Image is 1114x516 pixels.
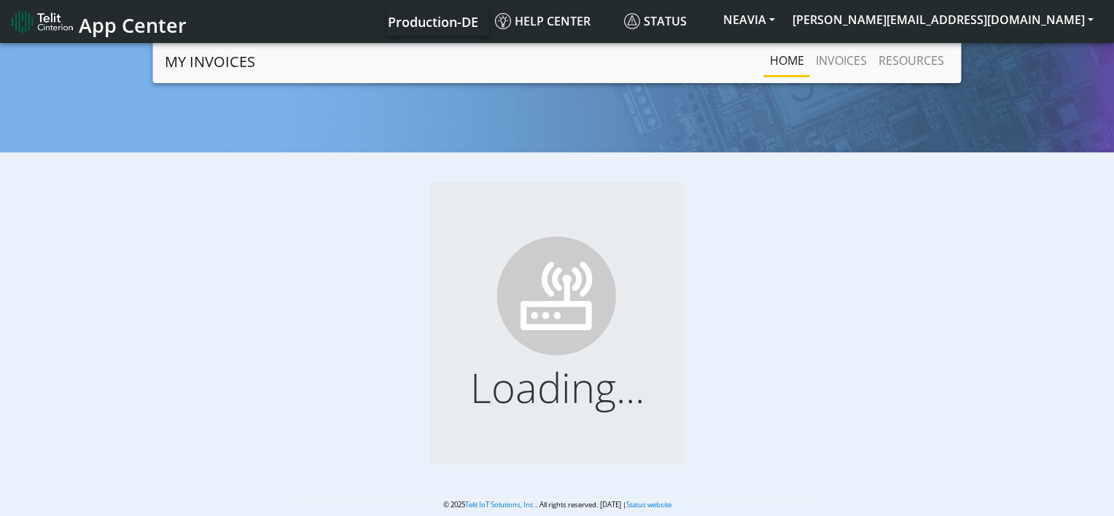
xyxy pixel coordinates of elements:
[764,46,810,75] a: Home
[495,13,591,29] span: Help center
[784,7,1102,33] button: [PERSON_NAME][EMAIL_ADDRESS][DOMAIN_NAME]
[624,13,640,29] img: status.svg
[465,500,536,509] a: Telit IoT Solutions, Inc.
[495,13,511,29] img: knowledge.svg
[12,6,184,37] a: App Center
[624,13,687,29] span: Status
[490,229,624,363] img: ...
[79,12,187,39] span: App Center
[165,47,255,77] a: MY INVOICES
[810,46,873,75] a: INVOICES
[388,13,478,31] span: Production-DE
[453,363,661,412] h1: Loading...
[873,46,950,75] a: RESOURCES
[289,499,825,510] p: © 2025 . All rights reserved. [DATE] |
[714,7,784,33] button: NEAVIA
[489,7,618,36] a: Help center
[387,7,478,36] a: Your current platform instance
[626,500,671,509] a: Status website
[12,10,73,34] img: logo-telit-cinterion-gw-new.png
[618,7,714,36] a: Status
